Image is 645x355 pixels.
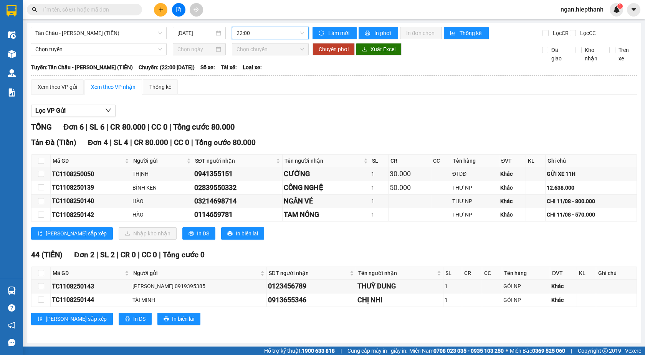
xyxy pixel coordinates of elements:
span: Hỗ trợ kỹ thuật: [264,347,335,355]
th: Tên hàng [502,267,550,280]
button: downloadNhập kho nhận [119,227,177,240]
div: Khác [551,282,576,290]
th: CC [482,267,502,280]
button: bar-chartThống kê [444,27,489,39]
div: THƯ NP [452,197,498,205]
span: | [106,122,108,132]
div: CÔNG NGHỆ [284,182,369,193]
span: | [169,122,171,132]
div: GÓI NP [503,296,549,304]
div: Thống kê [149,83,171,91]
td: 02839550332 [193,181,283,195]
div: 12.638.000 [547,183,635,192]
span: 44 (TIỀN) [31,250,63,259]
td: 0913655346 [267,293,356,307]
span: CC 0 [151,122,167,132]
span: sort-ascending [37,231,43,237]
span: | [170,138,172,147]
td: TC1108250143 [51,280,131,293]
button: file-add [172,3,185,17]
span: Tên người nhận [284,157,362,165]
input: Chọn ngày [177,45,214,53]
span: SL 6 [89,122,104,132]
span: SĐT người nhận [195,157,275,165]
span: 22:00 [237,27,304,39]
span: Tổng cước 80.000 [173,122,235,132]
span: printer [125,316,130,322]
span: ngan.hiepthanh [554,5,610,14]
button: printerIn DS [182,227,215,240]
span: notification [8,322,15,329]
span: Mã GD [53,269,123,277]
div: Khác [500,210,524,219]
span: sort-ascending [37,316,43,322]
span: copyright [602,348,608,353]
span: CC 0 [174,138,189,147]
span: down [105,107,111,113]
span: Đã giao [548,46,570,63]
span: TỔNG [31,122,52,132]
button: printerIn biên lai [157,313,200,325]
span: message [8,339,15,346]
th: CR [389,155,431,167]
span: SĐT người nhận [269,269,348,277]
span: sync [319,30,325,37]
span: Người gửi [133,157,185,165]
span: Loại xe: [243,63,262,72]
span: | [130,138,132,147]
span: Làm mới [328,29,351,37]
span: CR 0 [121,250,136,259]
div: TC1108250140 [52,196,130,206]
span: Tổng cước 0 [163,250,205,259]
span: Mã GD [53,157,123,165]
span: Đơn 2 [74,250,94,259]
span: plus [158,7,164,12]
button: Chuyển phơi [313,43,355,55]
span: CR 80.000 [134,138,168,147]
span: Miền Nam [409,347,504,355]
td: TC1108250050 [51,167,131,181]
button: printerIn DS [119,313,152,325]
span: ⚪️ [506,349,508,352]
div: 1 [371,197,387,205]
td: THUỲ DUNG [356,280,444,293]
span: caret-down [630,6,637,13]
td: 0941355151 [193,167,283,181]
th: Tên hàng [451,155,499,167]
input: 11/08/2025 [177,29,214,37]
button: Lọc VP Gửi [31,105,116,117]
span: 1 [619,3,621,9]
img: warehouse-icon [8,69,16,77]
img: logo-vxr [7,5,17,17]
button: sort-ascending[PERSON_NAME] sắp xếp [31,227,113,240]
span: [PERSON_NAME] sắp xếp [46,315,107,323]
span: | [110,138,112,147]
button: syncLàm mới [313,27,357,39]
div: THUỲ DUNG [357,281,442,292]
td: CÔNG NGHỆ [283,181,370,195]
td: TC1108250139 [51,181,131,195]
th: Ghi chú [596,267,637,280]
span: printer [189,231,194,237]
div: HÀO [132,210,192,219]
div: CƯỜNG [284,168,369,179]
div: CHỊ NHI [357,295,442,305]
span: | [341,347,342,355]
img: icon-new-feature [613,6,620,13]
div: THƯ NP [452,210,498,219]
span: Cung cấp máy in - giấy in: [347,347,407,355]
button: In đơn chọn [400,27,442,39]
span: Người gửi [133,269,259,277]
button: printerIn phơi [359,27,398,39]
span: printer [365,30,371,37]
div: TC1108250143 [52,282,130,291]
span: Đơn 4 [88,138,108,147]
span: | [147,122,149,132]
td: CHỊ NHI [356,293,444,307]
span: SL 4 [114,138,128,147]
div: CHI 11/08 - 570.000 [547,210,635,219]
button: aim [190,3,203,17]
img: warehouse-icon [8,31,16,39]
div: TC1108250142 [52,210,130,220]
div: 0941355151 [194,168,281,179]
